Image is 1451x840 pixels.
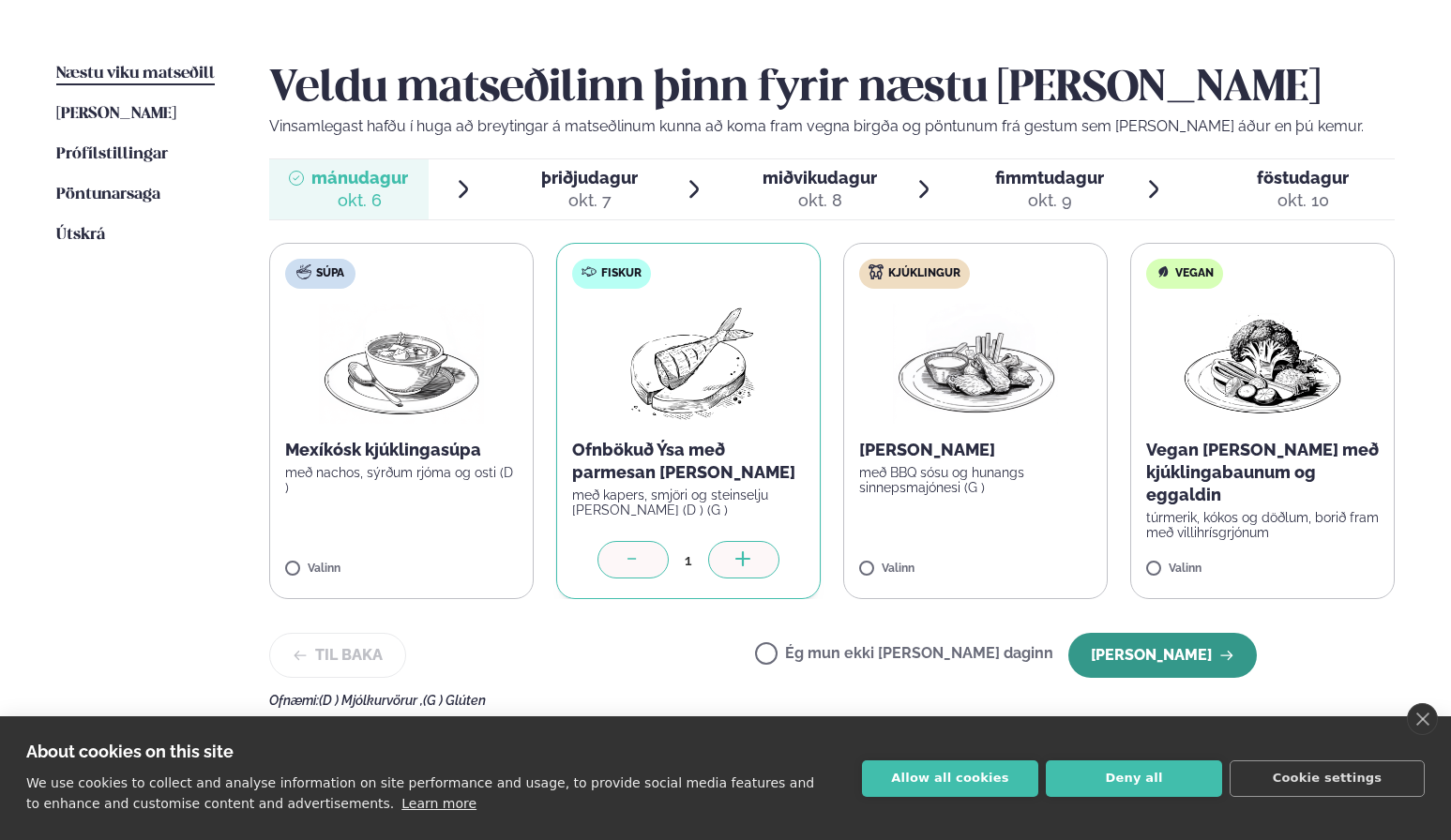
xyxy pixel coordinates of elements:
span: Útskrá [56,227,105,243]
a: Learn more [401,796,476,811]
img: Fish.png [606,304,772,424]
img: chicken.svg [869,264,884,279]
span: Prófílstillingar [56,146,168,162]
button: [PERSON_NAME] [1068,633,1257,678]
button: Allow all cookies [862,760,1038,797]
a: Útskrá [56,224,105,247]
button: Deny all [1046,760,1222,797]
img: soup.svg [296,264,311,279]
div: Ofnæmi: [269,693,1395,708]
strong: About cookies on this site [26,742,234,761]
div: okt. 7 [541,189,638,212]
span: Næstu viku matseðill [56,66,215,82]
span: (G ) Glúten [423,693,486,708]
img: fish.svg [582,264,597,279]
span: fimmtudagur [995,168,1104,187]
p: með BBQ sósu og hunangs sinnepsmajónesi (G ) [859,465,1092,495]
span: mánudagur [311,168,408,187]
p: Mexíkósk kjúklingasúpa [285,439,518,461]
span: [PERSON_NAME] [56,106,176,122]
span: þriðjudagur [541,168,638,187]
span: Súpa [316,266,344,281]
span: Fiskur [601,266,642,281]
p: Vinsamlegast hafðu í huga að breytingar á matseðlinum kunna að koma fram vegna birgða og pöntunum... [269,115,1395,138]
p: með kapers, smjöri og steinselju [PERSON_NAME] (D ) (G ) [572,487,805,517]
span: Vegan [1175,266,1214,281]
span: Pöntunarsaga [56,187,160,202]
button: Til baka [269,633,406,678]
p: Ofnbökuð Ýsa með parmesan [PERSON_NAME] [572,439,805,484]
h2: Veldu matseðilinn þinn fyrir næstu [PERSON_NAME] [269,63,1395,115]
img: Chicken-wings-legs.png [893,304,1058,424]
div: okt. 9 [995,189,1104,212]
button: Cookie settings [1230,760,1425,797]
a: Pöntunarsaga [56,184,160,206]
a: Næstu viku matseðill [56,63,215,85]
span: miðvikudagur [763,168,877,187]
img: Vegan.png [1180,304,1345,424]
p: túrmerik, kókos og döðlum, borið fram með villihrísgrjónum [1146,510,1379,540]
p: [PERSON_NAME] [859,439,1092,461]
span: Kjúklingur [888,266,960,281]
a: close [1407,703,1438,735]
p: með nachos, sýrðum rjóma og osti (D ) [285,465,518,495]
div: okt. 10 [1257,189,1349,212]
span: föstudagur [1257,168,1349,187]
div: okt. 8 [763,189,877,212]
div: 1 [669,549,708,571]
img: Soup.png [319,304,484,424]
p: Vegan [PERSON_NAME] með kjúklingabaunum og eggaldin [1146,439,1379,506]
a: Prófílstillingar [56,143,168,166]
div: okt. 6 [311,189,408,212]
img: Vegan.svg [1156,264,1171,279]
a: [PERSON_NAME] [56,103,176,126]
span: (D ) Mjólkurvörur , [319,693,423,708]
p: We use cookies to collect and analyse information on site performance and usage, to provide socia... [26,775,814,811]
